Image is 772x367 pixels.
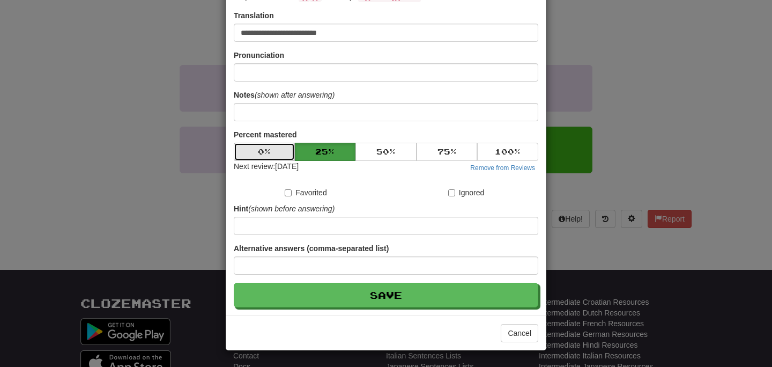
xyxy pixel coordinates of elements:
input: Favorited [285,189,292,196]
label: Percent mastered [234,129,297,140]
input: Ignored [448,189,455,196]
label: Hint [234,203,335,214]
div: Percent mastered [234,143,538,161]
em: (shown before answering) [248,204,335,213]
button: 50% [355,143,417,161]
label: Notes [234,90,335,100]
em: (shown after answering) [255,91,335,99]
button: 100% [477,143,538,161]
label: Translation [234,10,274,21]
label: Favorited [285,187,326,198]
button: 0% [234,143,295,161]
div: Next review: [DATE] [234,161,299,174]
label: Ignored [448,187,484,198]
label: Pronunciation [234,50,284,61]
button: 25% [295,143,356,161]
label: Alternative answers (comma-separated list) [234,243,389,254]
button: Remove from Reviews [467,162,538,174]
button: Save [234,283,538,307]
button: 75% [417,143,478,161]
button: Cancel [501,324,538,342]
